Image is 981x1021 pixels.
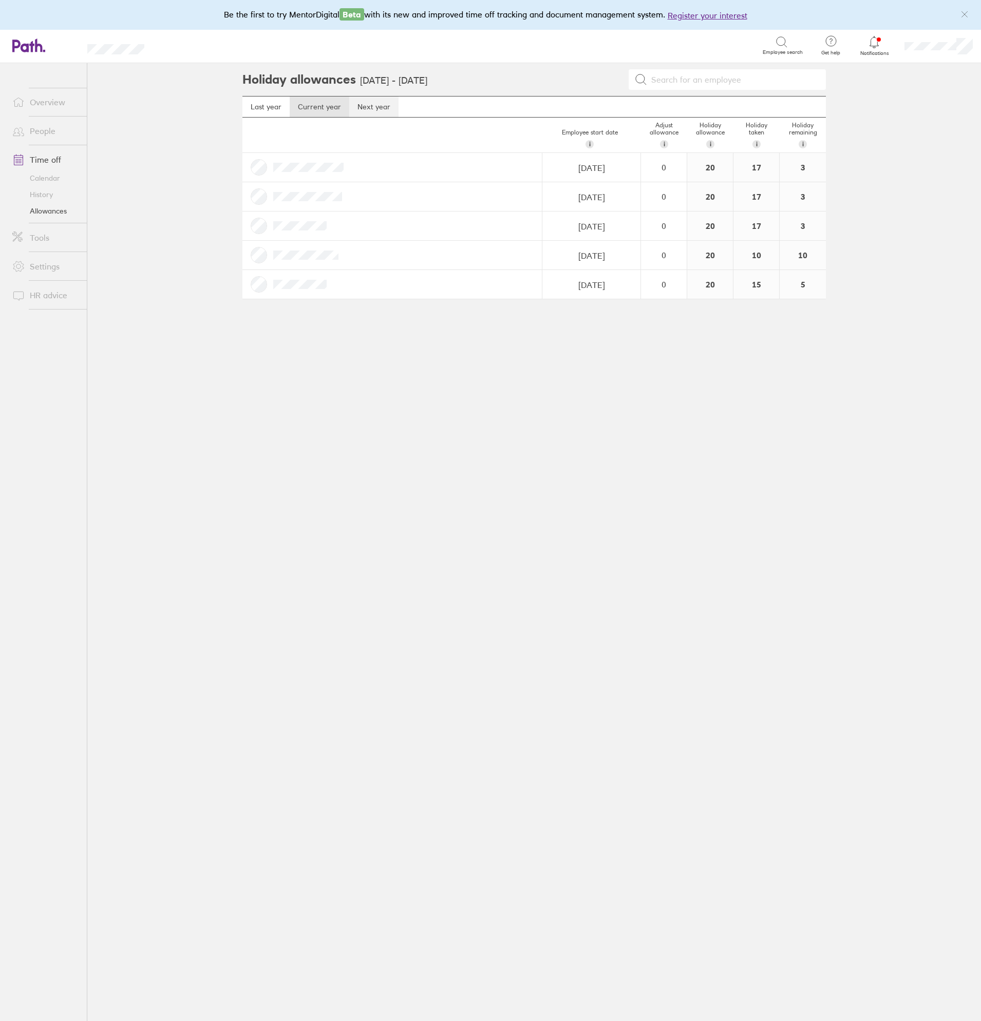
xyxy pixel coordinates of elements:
span: Beta [339,8,364,21]
div: 17 [733,182,779,211]
div: 20 [687,211,733,240]
input: dd/mm/yyyy [543,241,640,270]
input: dd/mm/yyyy [543,271,640,299]
div: 20 [687,153,733,182]
a: Notifications [858,35,891,56]
a: Last year [242,97,290,117]
input: dd/mm/yyyy [543,212,640,241]
button: Register your interest [668,9,747,22]
div: 20 [687,182,733,211]
div: 17 [733,153,779,182]
div: Holiday remaining [780,118,826,152]
div: 5 [780,270,826,299]
div: Search [172,41,198,50]
div: 0 [642,221,686,230]
a: HR advice [4,285,87,305]
div: 15 [733,270,779,299]
span: i [802,140,804,148]
input: Search for an employee [647,70,820,89]
div: Adjust allowance [641,118,687,152]
div: Holiday taken [733,118,780,152]
div: 0 [642,251,686,260]
div: 17 [733,211,779,240]
a: Next year [349,97,399,117]
span: i [710,140,711,148]
span: i [589,140,591,148]
div: 10 [780,241,826,269]
a: Allowances [4,203,87,219]
div: 20 [687,270,733,299]
div: 3 [780,153,826,182]
div: Employee start date [538,125,641,152]
a: Current year [290,97,349,117]
input: dd/mm/yyyy [543,153,640,182]
span: i [664,140,665,148]
h3: [DATE] - [DATE] [360,75,427,86]
a: Overview [4,92,87,112]
a: Calendar [4,170,87,186]
span: i [756,140,758,148]
a: History [4,186,87,203]
a: People [4,121,87,141]
div: Be the first to try MentorDigital with its new and improved time off tracking and document manage... [224,8,758,22]
span: Employee search [763,49,803,55]
div: 0 [642,280,686,289]
div: 0 [642,192,686,201]
input: dd/mm/yyyy [543,183,640,211]
a: Tools [4,227,87,248]
div: 3 [780,211,826,240]
h2: Holiday allowances [242,63,356,96]
div: 20 [687,241,733,269]
div: 10 [733,241,779,269]
div: 3 [780,182,826,211]
a: Time off [4,149,87,170]
div: 0 [642,163,686,172]
span: Notifications [858,50,891,56]
span: Get help [814,50,847,56]
a: Settings [4,256,87,277]
div: Holiday allowance [687,118,733,152]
